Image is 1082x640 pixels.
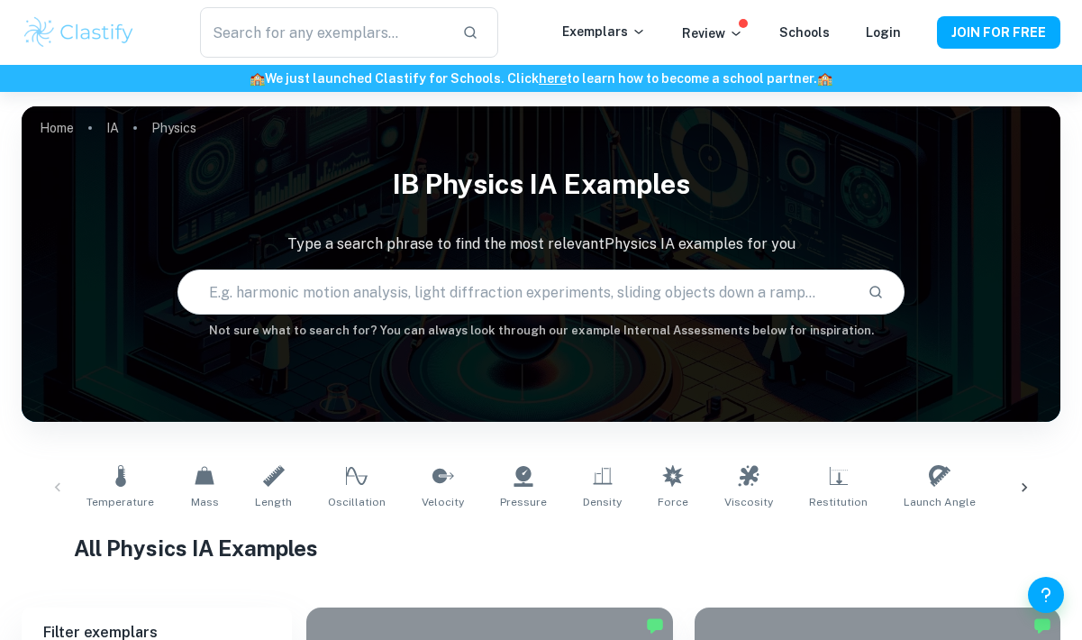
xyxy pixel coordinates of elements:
span: 🏫 [817,71,832,86]
a: Home [40,115,74,141]
span: Launch Angle [904,494,976,510]
p: Type a search phrase to find the most relevant Physics IA examples for you [22,233,1060,255]
h6: We just launched Clastify for Schools. Click to learn how to become a school partner. [4,69,1078,88]
p: Review [682,23,743,43]
span: Velocity [422,494,464,510]
span: Density [583,494,622,510]
img: Marked [646,617,664,635]
a: IA [106,115,119,141]
p: Exemplars [562,22,646,41]
button: Search [860,277,891,307]
span: Temperature [86,494,154,510]
span: Force [658,494,688,510]
button: Help and Feedback [1028,577,1064,613]
span: Pressure [500,494,547,510]
input: E.g. harmonic motion analysis, light diffraction experiments, sliding objects down a ramp... [178,267,853,317]
h1: IB Physics IA examples [22,157,1060,212]
span: Length [255,494,292,510]
span: Mass [191,494,219,510]
span: Oscillation [328,494,386,510]
span: Restitution [809,494,868,510]
input: Search for any exemplars... [200,7,448,58]
img: Clastify logo [22,14,136,50]
a: Schools [779,25,830,40]
span: 🏫 [250,71,265,86]
img: Marked [1033,617,1051,635]
h1: All Physics IA Examples [74,532,1009,564]
button: JOIN FOR FREE [937,16,1060,49]
a: Login [866,25,901,40]
p: Physics [151,118,196,138]
span: Viscosity [724,494,773,510]
h6: Not sure what to search for? You can always look through our example Internal Assessments below f... [22,322,1060,340]
a: here [539,71,567,86]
